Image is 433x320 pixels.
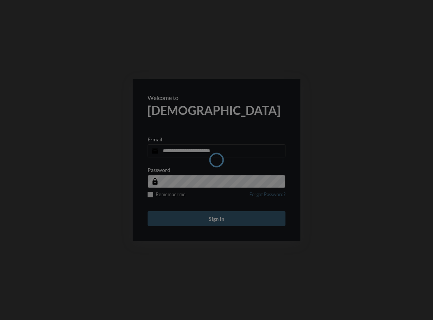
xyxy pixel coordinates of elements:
p: E-mail [148,136,162,142]
a: Forgot Password? [249,192,285,202]
h2: [DEMOGRAPHIC_DATA] [148,103,285,117]
label: Remember me [148,192,186,197]
p: Password [148,167,170,173]
p: Welcome to [148,94,285,101]
button: Sign in [148,211,285,226]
